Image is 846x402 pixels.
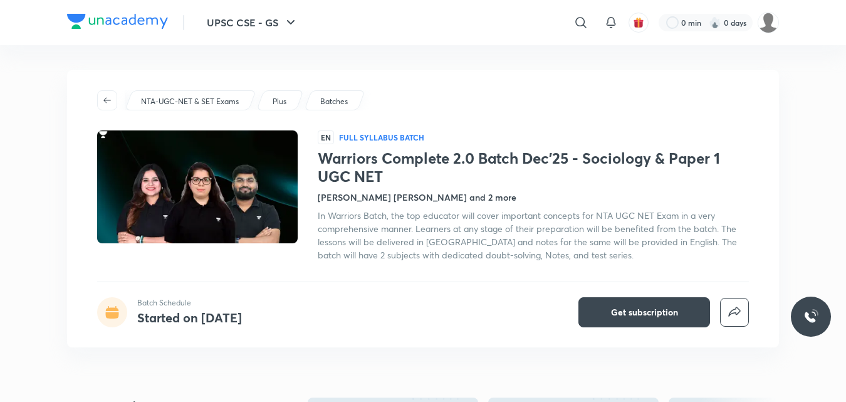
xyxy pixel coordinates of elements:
img: ttu [803,309,818,324]
a: Batches [318,96,350,107]
p: Batch Schedule [137,297,242,309]
p: Full Syllabus Batch [339,132,424,142]
img: Company Logo [67,14,168,29]
h1: Warriors Complete 2.0 Batch Dec'25 - Sociology & Paper 1 UGC NET [318,149,749,186]
img: streak [709,16,721,29]
img: Thumbnail [95,129,300,245]
span: Get subscription [611,306,678,319]
button: UPSC CSE - GS [199,10,306,35]
a: Plus [271,96,289,107]
h4: Started on [DATE] [137,309,242,326]
span: EN [318,130,334,144]
a: NTA-UGC-NET & SET Exams [139,96,241,107]
p: Plus [273,96,286,107]
img: avatar [633,17,644,28]
button: Get subscription [578,297,710,327]
span: In Warriors Batch, the top educator will cover important concepts for NTA UGC NET Exam in a very ... [318,209,737,261]
img: renuka [758,12,779,33]
p: Batches [320,96,348,107]
h4: [PERSON_NAME] [PERSON_NAME] and 2 more [318,191,516,204]
p: NTA-UGC-NET & SET Exams [141,96,239,107]
a: Company Logo [67,14,168,32]
button: avatar [629,13,649,33]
